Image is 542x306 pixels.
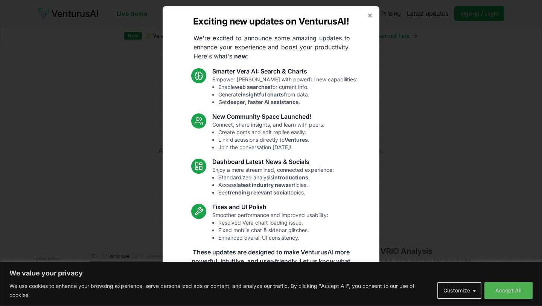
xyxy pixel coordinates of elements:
h3: Smarter Vera AI: Search & Charts [212,67,357,76]
li: Link discussions directly to . [218,136,324,144]
strong: deeper, faster AI assistance [227,99,298,105]
li: Create posts and edit replies easily. [218,129,324,136]
strong: insightful charts [241,91,284,98]
p: We're excited to announce some amazing updates to enhance your experience and boost your producti... [187,34,356,61]
h2: Exciting new updates on VenturusAI! [193,15,349,28]
strong: introductions [273,174,308,181]
h3: New Community Space Launched! [212,112,324,121]
p: Empower [PERSON_NAME] with powerful new capabilities: [212,76,357,106]
li: Fixed mobile chat & sidebar glitches. [218,226,328,234]
strong: Ventures [285,136,308,143]
h3: Dashboard Latest News & Socials [212,157,334,166]
li: See topics. [218,189,334,196]
p: Smoother performance and improved usability: [212,211,328,242]
li: Generate from data. [218,91,357,98]
p: Enjoy a more streamlined, connected experience: [212,166,334,196]
li: Resolved Vera chart loading issue. [218,219,328,226]
li: Access articles. [218,181,334,189]
p: These updates are designed to make VenturusAI more powerful, intuitive, and user-friendly. Let us... [187,248,355,275]
h3: Fixes and UI Polish [212,202,328,211]
strong: web searches [235,84,271,90]
li: Enable for current info. [218,83,357,91]
p: Connect, share insights, and learn with peers: [212,121,324,151]
li: Enhanced overall UI consistency. [218,234,328,242]
strong: trending relevant social [228,189,289,196]
strong: new [234,52,247,60]
strong: latest industry news [236,182,289,188]
a: Read the full announcement on our blog! [215,284,327,299]
li: Get . [218,98,357,106]
li: Standardized analysis . [218,174,334,181]
li: Join the conversation [DATE]! [218,144,324,151]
